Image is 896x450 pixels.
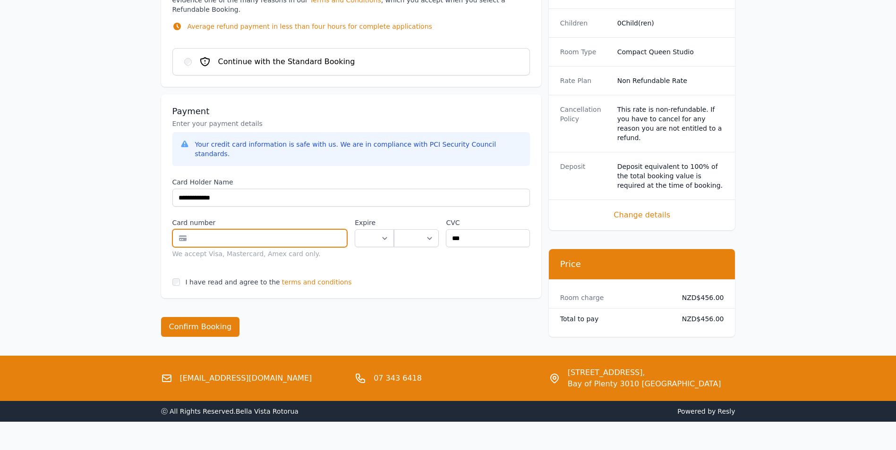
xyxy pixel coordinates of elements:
span: Bay of Plenty 3010 [GEOGRAPHIC_DATA] [568,378,721,390]
label: . [394,218,438,227]
p: Average refund payment in less than four hours for complete applications [188,22,432,31]
dd: Compact Queen Studio [617,47,724,57]
dd: Non Refundable Rate [617,76,724,85]
span: ⓒ All Rights Reserved. Bella Vista Rotorua [161,408,299,415]
div: We accept Visa, Mastercard, Amex card only. [172,249,348,258]
button: Confirm Booking [161,317,240,337]
label: Card number [172,218,348,227]
dd: 0 Child(ren) [617,18,724,28]
dt: Total to pay [560,314,667,324]
dt: Deposit [560,162,610,190]
dd: NZD$456.00 [674,293,724,302]
dd: NZD$456.00 [674,314,724,324]
dt: Rate Plan [560,76,610,85]
dt: Children [560,18,610,28]
span: Continue with the Standard Booking [218,56,355,67]
label: Expire [355,218,394,227]
span: Powered by [452,407,735,416]
a: 07 343 6418 [374,373,422,384]
span: [STREET_ADDRESS], [568,367,721,378]
dd: Deposit equivalent to 100% of the total booking value is required at the time of booking. [617,162,724,190]
label: Card Holder Name [172,177,530,187]
div: Your credit card information is safe with us. We are in compliance with PCI Security Council stan... [195,140,522,158]
dt: Room charge [560,293,667,302]
dt: Cancellation Policy [560,105,610,142]
p: Enter your payment details [172,119,530,128]
a: [EMAIL_ADDRESS][DOMAIN_NAME] [180,373,312,384]
h3: Payment [172,106,530,117]
div: This rate is non-refundable. If you have to cancel for any reason you are not entitled to a refund. [617,105,724,142]
a: Resly [717,408,735,415]
dt: Room Type [560,47,610,57]
label: CVC [446,218,529,227]
label: I have read and agree to the [186,278,280,286]
span: Change details [560,209,724,221]
span: terms and conditions [282,277,352,287]
h3: Price [560,258,724,270]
